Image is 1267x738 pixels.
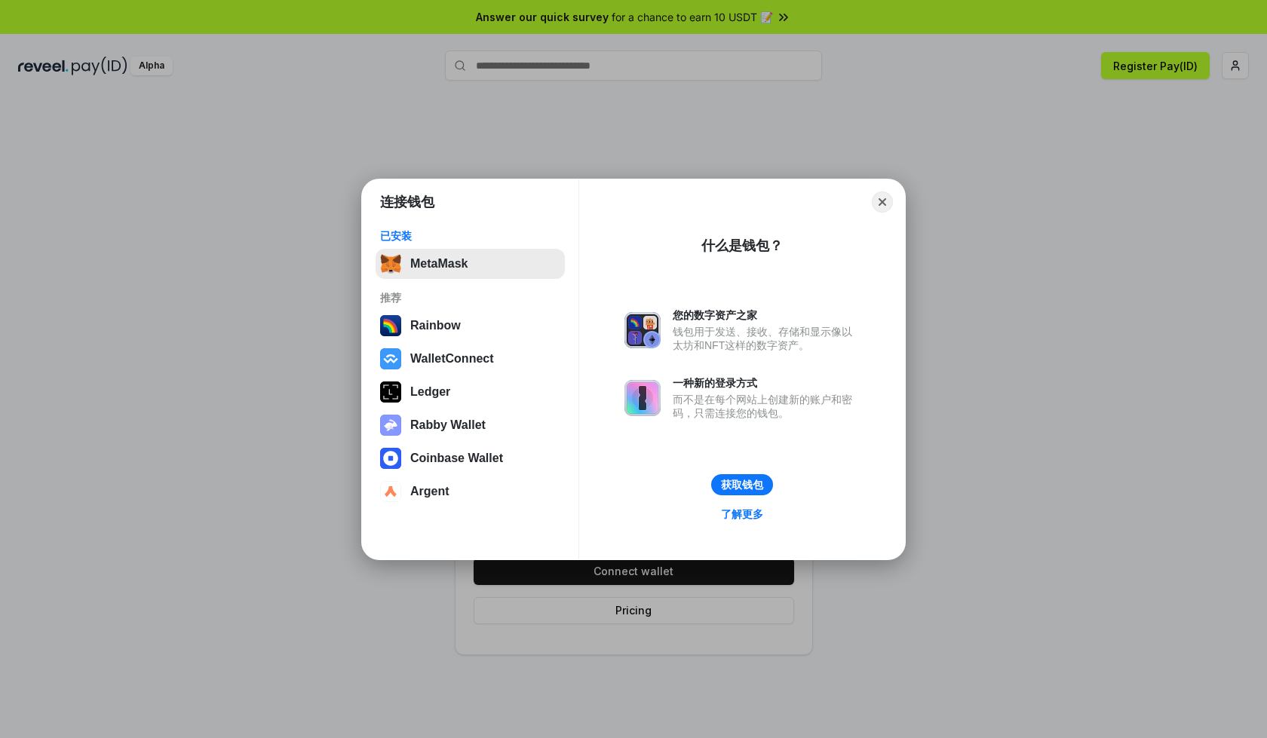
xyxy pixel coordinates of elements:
[376,311,565,341] button: Rainbow
[410,418,486,432] div: Rabby Wallet
[410,319,461,332] div: Rainbow
[380,253,401,274] img: svg+xml,%3Csvg%20fill%3D%22none%22%20height%3D%2233%22%20viewBox%3D%220%200%2035%2033%22%20width%...
[673,325,860,352] div: 钱包用于发送、接收、存储和显示像以太坊和NFT这样的数字资产。
[721,507,763,521] div: 了解更多
[721,478,763,491] div: 获取钱包
[410,485,449,498] div: Argent
[624,312,661,348] img: svg+xml,%3Csvg%20xmlns%3D%22http%3A%2F%2Fwww.w3.org%2F2000%2Fsvg%22%20fill%3D%22none%22%20viewBox...
[673,393,860,420] div: 而不是在每个网站上创建新的账户和密码，只需连接您的钱包。
[380,448,401,469] img: svg+xml,%3Csvg%20width%3D%2228%22%20height%3D%2228%22%20viewBox%3D%220%200%2028%2028%22%20fill%3D...
[711,474,773,495] button: 获取钱包
[624,380,661,416] img: svg+xml,%3Csvg%20xmlns%3D%22http%3A%2F%2Fwww.w3.org%2F2000%2Fsvg%22%20fill%3D%22none%22%20viewBox...
[380,481,401,502] img: svg+xml,%3Csvg%20width%3D%2228%22%20height%3D%2228%22%20viewBox%3D%220%200%2028%2028%22%20fill%3D...
[410,352,494,366] div: WalletConnect
[376,377,565,407] button: Ledger
[376,344,565,374] button: WalletConnect
[380,193,434,211] h1: 连接钱包
[410,385,450,399] div: Ledger
[410,452,503,465] div: Coinbase Wallet
[712,504,772,524] a: 了解更多
[872,191,893,213] button: Close
[376,443,565,473] button: Coinbase Wallet
[380,229,560,243] div: 已安装
[376,410,565,440] button: Rabby Wallet
[380,315,401,336] img: svg+xml,%3Csvg%20width%3D%22120%22%20height%3D%22120%22%20viewBox%3D%220%200%20120%20120%22%20fil...
[673,308,860,322] div: 您的数字资产之家
[410,257,468,271] div: MetaMask
[380,415,401,436] img: svg+xml,%3Csvg%20xmlns%3D%22http%3A%2F%2Fwww.w3.org%2F2000%2Fsvg%22%20fill%3D%22none%22%20viewBox...
[673,376,860,390] div: 一种新的登录方式
[376,476,565,507] button: Argent
[380,291,560,305] div: 推荐
[380,348,401,369] img: svg+xml,%3Csvg%20width%3D%2228%22%20height%3D%2228%22%20viewBox%3D%220%200%2028%2028%22%20fill%3D...
[376,249,565,279] button: MetaMask
[380,381,401,403] img: svg+xml,%3Csvg%20xmlns%3D%22http%3A%2F%2Fwww.w3.org%2F2000%2Fsvg%22%20width%3D%2228%22%20height%3...
[701,237,783,255] div: 什么是钱包？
